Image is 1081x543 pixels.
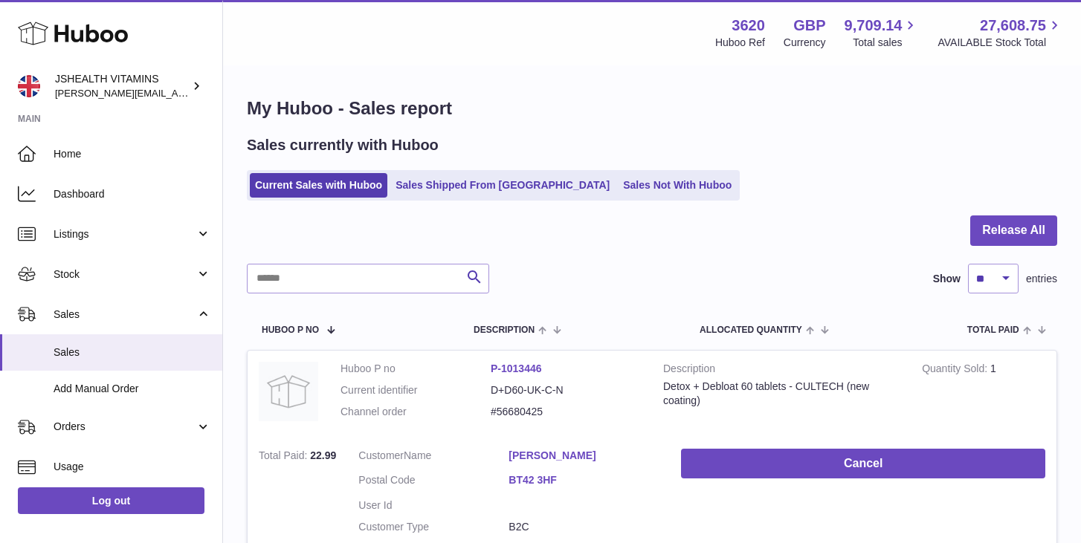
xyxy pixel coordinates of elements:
[853,36,919,50] span: Total sales
[732,16,765,36] strong: 3620
[784,36,826,50] div: Currency
[341,383,491,397] dt: Current identifier
[618,173,737,198] a: Sales Not With Huboo
[54,382,211,396] span: Add Manual Order
[54,345,211,360] span: Sales
[55,87,298,99] span: [PERSON_NAME][EMAIL_ADDRESS][DOMAIN_NAME]
[55,72,189,100] div: JSHEALTH VITAMINS
[358,449,509,466] dt: Name
[938,16,1063,50] a: 27,608.75 AVAILABLE Stock Total
[247,97,1057,120] h1: My Huboo - Sales report
[845,16,903,36] span: 9,709.14
[390,173,615,198] a: Sales Shipped From [GEOGRAPHIC_DATA]
[509,520,659,534] dd: B2C
[54,187,211,201] span: Dashboard
[310,449,336,461] span: 22.99
[663,362,900,380] strong: Description
[54,460,211,474] span: Usage
[715,36,765,50] div: Huboo Ref
[54,267,196,282] span: Stock
[491,383,641,397] dd: D+D60-UK-C-N
[18,75,40,97] img: francesca@jshealthvitamins.com
[54,420,196,434] span: Orders
[358,473,509,491] dt: Postal Code
[491,405,641,419] dd: #56680425
[341,405,491,419] dt: Channel order
[938,36,1063,50] span: AVAILABLE Stock Total
[663,380,900,408] div: Detox + Debloat 60 tablets - CULTECH (new coating)
[793,16,825,36] strong: GBP
[358,498,509,513] dt: User Id
[491,362,542,374] a: P-1013446
[681,449,1045,479] button: Cancel
[845,16,920,50] a: 9,709.14 Total sales
[262,325,319,335] span: Huboo P no
[259,362,318,421] img: no-photo.jpg
[358,449,404,461] span: Customer
[933,272,961,286] label: Show
[1026,272,1057,286] span: entries
[54,308,196,322] span: Sales
[980,16,1046,36] span: 27,608.75
[358,520,509,534] dt: Customer Type
[54,147,211,161] span: Home
[250,173,387,198] a: Current Sales with Huboo
[970,215,1057,246] button: Release All
[474,325,535,335] span: Description
[922,362,990,378] strong: Quantity Sold
[509,449,659,463] a: [PERSON_NAME]
[911,351,1056,438] td: 1
[967,325,1019,335] span: Total paid
[259,449,310,465] strong: Total Paid
[509,473,659,487] a: BT42 3HF
[341,362,491,376] dt: Huboo P no
[54,227,196,241] span: Listings
[18,487,204,514] a: Log out
[700,325,802,335] span: ALLOCATED Quantity
[247,135,439,155] h2: Sales currently with Huboo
